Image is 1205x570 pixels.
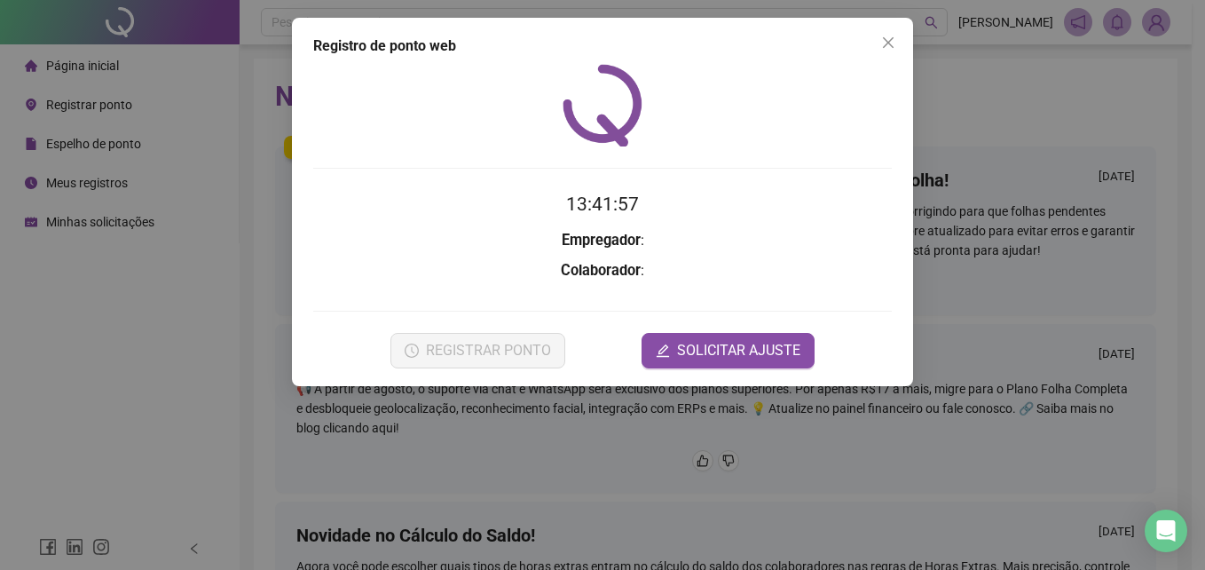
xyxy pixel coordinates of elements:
[874,28,902,57] button: Close
[656,344,670,358] span: edit
[677,340,800,361] span: SOLICITAR AJUSTE
[881,36,895,50] span: close
[566,194,639,215] time: 13:41:57
[313,229,892,252] h3: :
[562,232,641,249] strong: Empregador
[561,262,641,279] strong: Colaborador
[390,333,565,368] button: REGISTRAR PONTO
[313,259,892,282] h3: :
[1145,510,1187,552] div: Open Intercom Messenger
[563,64,642,146] img: QRPoint
[642,333,815,368] button: editSOLICITAR AJUSTE
[313,36,892,57] div: Registro de ponto web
